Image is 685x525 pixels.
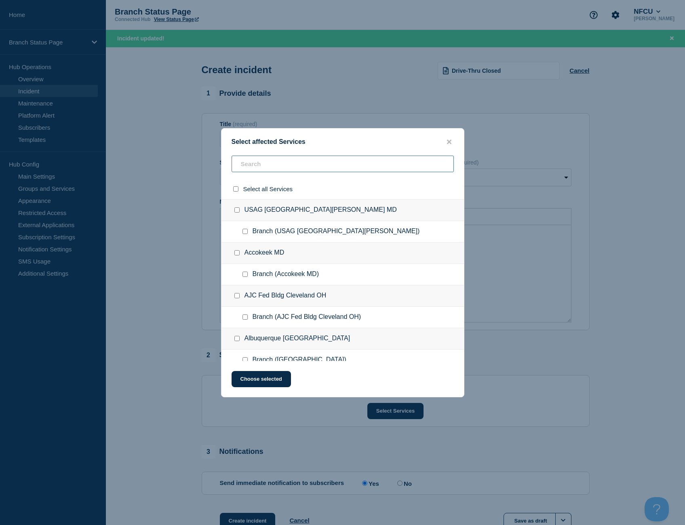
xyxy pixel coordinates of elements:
[232,371,291,387] button: Choose selected
[221,285,464,307] div: AJC Fed Bldg Cleveland OH
[221,138,464,146] div: Select affected Services
[242,357,248,363] input: Branch (Albuquerque NM) checkbox
[234,250,240,255] input: Accokeek MD checkbox
[445,138,454,146] button: close button
[221,242,464,264] div: Accokeek MD
[234,336,240,341] input: Albuquerque NM checkbox
[242,272,248,277] input: Branch (Accokeek MD) checkbox
[253,228,420,236] span: Branch (USAG [GEOGRAPHIC_DATA][PERSON_NAME])
[242,314,248,320] input: Branch (AJC Fed Bldg Cleveland OH) checkbox
[242,229,248,234] input: Branch (USAG Fort Detrick MD) checkbox
[243,186,293,192] span: Select all Services
[232,156,454,172] input: Search
[253,270,319,278] span: Branch (Accokeek MD)
[221,199,464,221] div: USAG [GEOGRAPHIC_DATA][PERSON_NAME] MD
[234,293,240,298] input: AJC Fed Bldg Cleveland OH checkbox
[221,328,464,350] div: Albuquerque [GEOGRAPHIC_DATA]
[253,313,361,321] span: Branch (AJC Fed Bldg Cleveland OH)
[253,356,346,364] span: Branch ([GEOGRAPHIC_DATA])
[233,186,238,192] input: select all checkbox
[234,207,240,213] input: USAG Fort Detrick MD checkbox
